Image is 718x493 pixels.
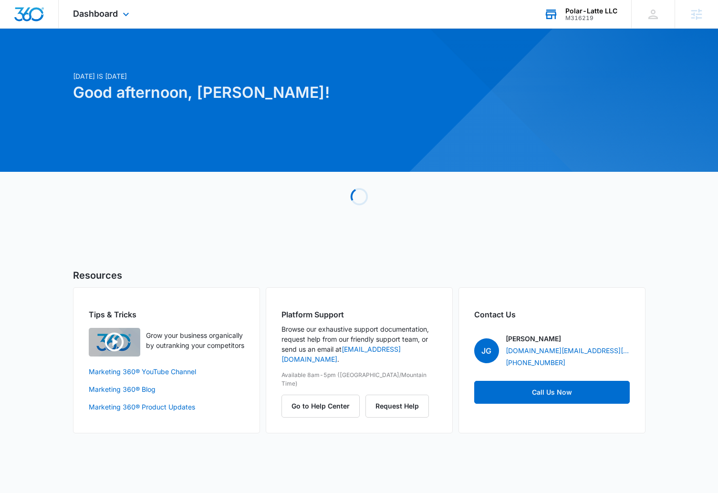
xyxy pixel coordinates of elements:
[506,357,565,367] a: [PHONE_NUMBER]
[89,328,140,357] img: Quick Overview Video
[565,15,617,21] div: account id
[474,309,630,320] h2: Contact Us
[281,371,437,388] p: Available 8am-5pm ([GEOGRAPHIC_DATA]/Mountain Time)
[281,324,437,364] p: Browse our exhaustive support documentation, request help from our friendly support team, or send...
[73,71,451,81] p: [DATE] is [DATE]
[89,309,244,320] h2: Tips & Tricks
[365,395,429,418] button: Request Help
[89,367,244,377] a: Marketing 360® YouTube Channel
[281,402,365,410] a: Go to Help Center
[506,334,561,344] p: [PERSON_NAME]
[73,9,118,19] span: Dashboard
[365,402,429,410] a: Request Help
[281,395,360,418] button: Go to Help Center
[474,338,499,363] span: JG
[506,346,630,356] a: [DOMAIN_NAME][EMAIL_ADDRESS][DOMAIN_NAME]
[146,330,244,350] p: Grow your business organically by outranking your competitors
[281,309,437,320] h2: Platform Support
[73,81,451,104] h1: Good afternoon, [PERSON_NAME]!
[73,268,645,283] h5: Resources
[89,384,244,394] a: Marketing 360® Blog
[89,402,244,412] a: Marketing 360® Product Updates
[565,7,617,15] div: account name
[474,381,630,404] a: Call Us Now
